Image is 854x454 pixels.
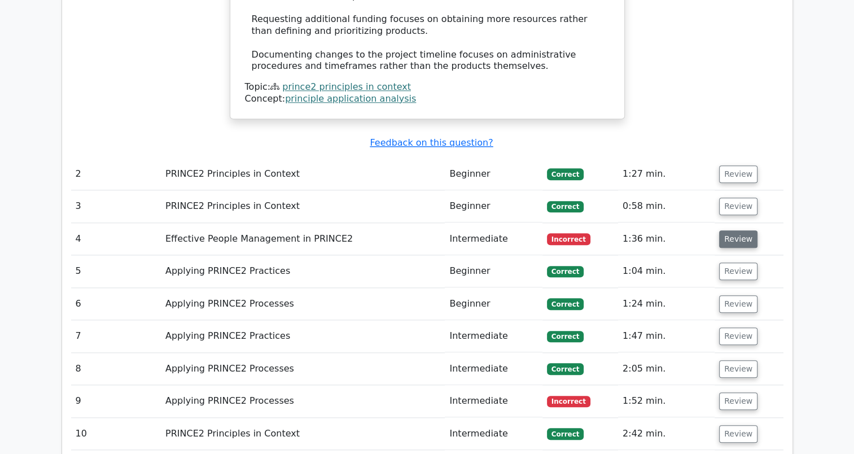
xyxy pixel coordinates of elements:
[285,93,416,104] a: principle application analysis
[445,418,542,450] td: Intermediate
[161,255,445,287] td: Applying PRINCE2 Practices
[445,190,542,222] td: Beginner
[161,353,445,385] td: Applying PRINCE2 Processes
[618,353,715,385] td: 2:05 min.
[719,360,757,378] button: Review
[370,137,493,148] a: Feedback on this question?
[71,158,161,190] td: 2
[547,233,590,245] span: Incorrect
[71,385,161,417] td: 9
[618,158,715,190] td: 1:27 min.
[161,190,445,222] td: PRINCE2 Principles in Context
[445,255,542,287] td: Beginner
[719,198,757,215] button: Review
[618,288,715,320] td: 1:24 min.
[161,320,445,352] td: Applying PRINCE2 Practices
[71,255,161,287] td: 5
[71,320,161,352] td: 7
[719,328,757,345] button: Review
[719,263,757,280] button: Review
[161,223,445,255] td: Effective People Management in PRINCE2
[618,385,715,417] td: 1:52 min.
[719,230,757,248] button: Review
[71,288,161,320] td: 6
[161,158,445,190] td: PRINCE2 Principles in Context
[547,266,584,277] span: Correct
[618,320,715,352] td: 1:47 min.
[618,223,715,255] td: 1:36 min.
[71,190,161,222] td: 3
[618,190,715,222] td: 0:58 min.
[71,353,161,385] td: 8
[71,223,161,255] td: 4
[245,93,610,105] div: Concept:
[547,428,584,439] span: Correct
[719,295,757,313] button: Review
[618,418,715,450] td: 2:42 min.
[161,418,445,450] td: PRINCE2 Principles in Context
[547,201,584,212] span: Correct
[618,255,715,287] td: 1:04 min.
[445,385,542,417] td: Intermediate
[161,385,445,417] td: Applying PRINCE2 Processes
[719,165,757,183] button: Review
[445,320,542,352] td: Intermediate
[445,288,542,320] td: Beginner
[719,392,757,410] button: Review
[161,288,445,320] td: Applying PRINCE2 Processes
[71,418,161,450] td: 10
[445,223,542,255] td: Intermediate
[547,168,584,180] span: Correct
[445,353,542,385] td: Intermediate
[547,363,584,374] span: Correct
[547,331,584,342] span: Correct
[245,81,610,93] div: Topic:
[445,158,542,190] td: Beginner
[719,425,757,443] button: Review
[282,81,411,92] a: prince2 principles in context
[547,396,590,407] span: Incorrect
[547,298,584,309] span: Correct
